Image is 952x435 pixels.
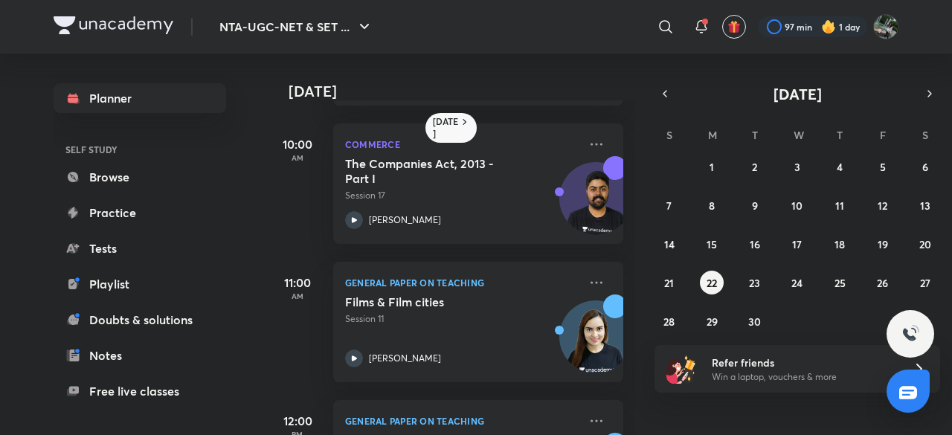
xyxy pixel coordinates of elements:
abbr: Thursday [837,128,843,142]
button: September 3, 2025 [785,155,809,178]
a: Company Logo [54,16,173,38]
abbr: September 19, 2025 [878,237,888,251]
button: September 8, 2025 [700,193,724,217]
abbr: September 22, 2025 [707,276,717,290]
p: [PERSON_NAME] [369,213,441,227]
button: September 17, 2025 [785,232,809,256]
h5: 12:00 [268,412,327,430]
abbr: Wednesday [794,128,804,142]
button: September 7, 2025 [657,193,681,217]
img: Avatar [560,309,631,380]
a: Tests [54,233,226,263]
p: General Paper on Teaching [345,412,579,430]
img: streak [821,19,836,34]
abbr: September 11, 2025 [835,199,844,213]
p: [PERSON_NAME] [369,352,441,365]
abbr: September 2, 2025 [752,160,757,174]
button: September 9, 2025 [743,193,767,217]
a: Browse [54,162,226,192]
h5: Films & Film cities [345,294,530,309]
button: September 6, 2025 [913,155,937,178]
abbr: September 6, 2025 [922,160,928,174]
abbr: September 12, 2025 [878,199,887,213]
img: Company Logo [54,16,173,34]
button: September 22, 2025 [700,271,724,294]
button: September 25, 2025 [828,271,852,294]
h5: 10:00 [268,135,327,153]
abbr: Friday [880,128,886,142]
img: referral [666,354,696,384]
abbr: Saturday [922,128,928,142]
abbr: September 18, 2025 [834,237,845,251]
a: Notes [54,341,226,370]
abbr: September 4, 2025 [837,160,843,174]
h6: [DATE] [433,116,459,140]
p: Win a laptop, vouchers & more [712,370,895,384]
button: September 20, 2025 [913,232,937,256]
abbr: September 16, 2025 [750,237,760,251]
abbr: September 28, 2025 [663,315,675,329]
button: September 23, 2025 [743,271,767,294]
button: September 14, 2025 [657,232,681,256]
abbr: September 21, 2025 [664,276,674,290]
button: September 12, 2025 [871,193,895,217]
abbr: September 25, 2025 [834,276,846,290]
button: NTA-UGC-NET & SET ... [210,12,382,42]
abbr: September 1, 2025 [710,160,714,174]
button: [DATE] [675,83,919,104]
abbr: September 26, 2025 [877,276,888,290]
abbr: September 29, 2025 [707,315,718,329]
h5: 11:00 [268,274,327,291]
abbr: September 7, 2025 [666,199,672,213]
button: September 4, 2025 [828,155,852,178]
abbr: September 24, 2025 [791,276,803,290]
p: AM [268,153,327,162]
button: September 28, 2025 [657,309,681,333]
button: September 15, 2025 [700,232,724,256]
span: [DATE] [773,84,822,104]
abbr: Monday [708,128,717,142]
abbr: September 5, 2025 [880,160,886,174]
a: Free live classes [54,376,226,406]
img: Avatar [560,170,631,242]
img: avatar [727,20,741,33]
abbr: September 9, 2025 [752,199,758,213]
a: Doubts & solutions [54,305,226,335]
p: Commerce [345,135,579,153]
abbr: September 13, 2025 [920,199,930,213]
button: September 19, 2025 [871,232,895,256]
abbr: Tuesday [752,128,758,142]
button: September 21, 2025 [657,271,681,294]
button: September 10, 2025 [785,193,809,217]
button: September 5, 2025 [871,155,895,178]
p: AM [268,291,327,300]
abbr: September 15, 2025 [707,237,717,251]
button: September 2, 2025 [743,155,767,178]
a: Playlist [54,269,226,299]
h6: Refer friends [712,355,895,370]
abbr: September 14, 2025 [664,237,675,251]
abbr: September 20, 2025 [919,237,931,251]
abbr: September 8, 2025 [709,199,715,213]
h6: SELF STUDY [54,137,226,162]
button: avatar [722,15,746,39]
img: ttu [901,325,919,343]
abbr: September 27, 2025 [920,276,930,290]
abbr: September 30, 2025 [748,315,761,329]
a: Practice [54,198,226,228]
button: September 27, 2025 [913,271,937,294]
button: September 16, 2025 [743,232,767,256]
p: General Paper on Teaching [345,274,579,291]
button: September 11, 2025 [828,193,852,217]
button: September 26, 2025 [871,271,895,294]
abbr: Sunday [666,128,672,142]
button: September 30, 2025 [743,309,767,333]
img: Aditi Kathuria [873,14,898,39]
button: September 1, 2025 [700,155,724,178]
p: Session 11 [345,312,579,326]
button: September 18, 2025 [828,232,852,256]
abbr: September 3, 2025 [794,160,800,174]
h5: The Companies Act, 2013 - Part I [345,156,530,186]
p: Session 17 [345,189,579,202]
button: September 13, 2025 [913,193,937,217]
